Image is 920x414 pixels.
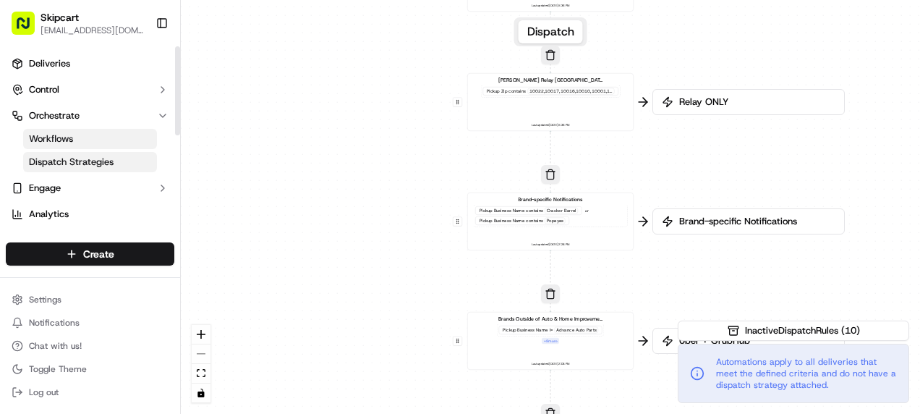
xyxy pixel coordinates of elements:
[192,364,210,384] button: fit view
[480,218,525,224] span: Pickup Business Name
[23,129,157,149] a: Workflows
[29,132,73,145] span: Workflows
[14,14,43,43] img: Nash
[532,122,570,128] span: Last updated: [DATE] 5:36 PM
[23,152,157,172] a: Dispatch Strategies
[487,88,508,94] span: Pickup Zip
[532,242,570,248] span: Last updated: [DATE] 2:28 PM
[246,142,263,159] button: Start new chat
[29,182,61,195] span: Engage
[49,152,183,164] div: We're available if you need us!
[676,215,835,228] span: Brand-specific Notifications
[550,327,553,333] span: !=
[14,57,263,80] p: Welcome 👋
[716,356,897,391] span: Automations apply to all deliveries that meet the defined criteria and do not have a dispatch str...
[526,218,543,224] span: contains
[116,203,238,229] a: 💻API Documentation
[503,327,548,333] span: Pickup Business Name
[555,327,599,334] div: Advance Auto Parts
[532,361,570,367] span: Last updated: [DATE] 2:03 PM
[519,20,583,43] button: Dispatch
[518,196,583,203] span: Brand-specific Notifications
[41,25,144,36] button: [EMAIL_ADDRESS][DOMAIN_NAME]
[14,138,41,164] img: 1736555255976-a54dd68f-1ca7-489b-9aae-adbdc363a1c4
[49,138,237,152] div: Start new chat
[545,218,566,224] div: Popeyes
[676,334,835,347] span: Uber + GrubHub
[29,209,111,224] span: Knowledge Base
[144,245,175,255] span: Pylon
[14,211,26,222] div: 📗
[542,338,559,345] div: + 8 more
[6,104,174,127] button: Orchestrate
[29,57,70,70] span: Deliveries
[678,321,909,341] button: InactiveDispatchRules (10)
[584,208,590,214] span: or
[676,96,835,109] span: Relay ONLY
[6,336,174,356] button: Chat with us!
[29,208,69,221] span: Analytics
[29,83,59,96] span: Control
[532,3,570,9] span: Last updated: [DATE] 5:36 PM
[137,209,232,224] span: API Documentation
[41,10,79,25] button: Skipcart
[6,290,174,310] button: Settings
[192,384,210,403] button: toggle interactivity
[498,77,602,84] span: [PERSON_NAME] Relay [GEOGRAPHIC_DATA]
[508,88,526,94] span: contains
[6,242,174,266] button: Create
[527,88,614,95] div: 10022,10017,10016,10010,10001,10021,10011,10003,10020
[29,156,114,169] span: Dispatch Strategies
[6,203,174,226] a: Analytics
[29,340,82,352] span: Chat with us!
[545,208,578,214] div: Cracker Barrel
[83,247,114,261] span: Create
[6,52,174,75] a: Deliveries
[6,313,174,333] button: Notifications
[38,93,260,108] input: Got a question? Start typing here...
[29,363,87,375] span: Toggle Theme
[6,6,150,41] button: Skipcart[EMAIL_ADDRESS][DOMAIN_NAME]
[6,359,174,379] button: Toggle Theme
[526,208,543,214] span: contains
[9,203,116,229] a: 📗Knowledge Base
[102,244,175,255] a: Powered byPylon
[29,386,59,398] span: Log out
[745,324,860,337] span: Inactive Dispatch Rules ( 10 )
[29,317,80,329] span: Notifications
[6,177,174,200] button: Engage
[192,325,210,345] button: zoom in
[498,316,602,323] span: Brands Outside of Auto & Home Improvement
[29,109,80,122] span: Orchestrate
[480,208,525,214] span: Pickup Business Name
[29,294,61,305] span: Settings
[6,78,174,101] button: Control
[6,382,174,402] button: Log out
[122,211,134,222] div: 💻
